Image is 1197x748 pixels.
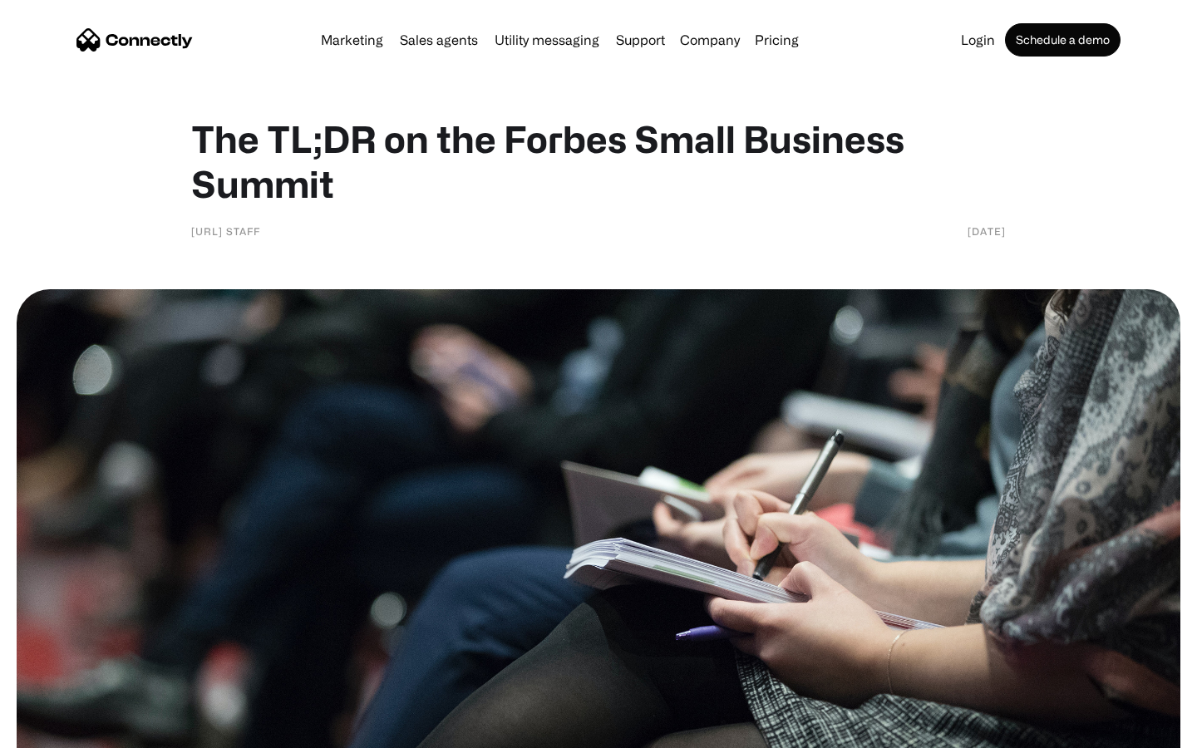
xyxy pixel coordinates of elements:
[393,33,485,47] a: Sales agents
[191,116,1006,206] h1: The TL;DR on the Forbes Small Business Summit
[33,719,100,742] ul: Language list
[17,719,100,742] aside: Language selected: English
[488,33,606,47] a: Utility messaging
[1005,23,1121,57] a: Schedule a demo
[609,33,672,47] a: Support
[748,33,805,47] a: Pricing
[314,33,390,47] a: Marketing
[680,28,740,52] div: Company
[191,223,260,239] div: [URL] Staff
[968,223,1006,239] div: [DATE]
[954,33,1002,47] a: Login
